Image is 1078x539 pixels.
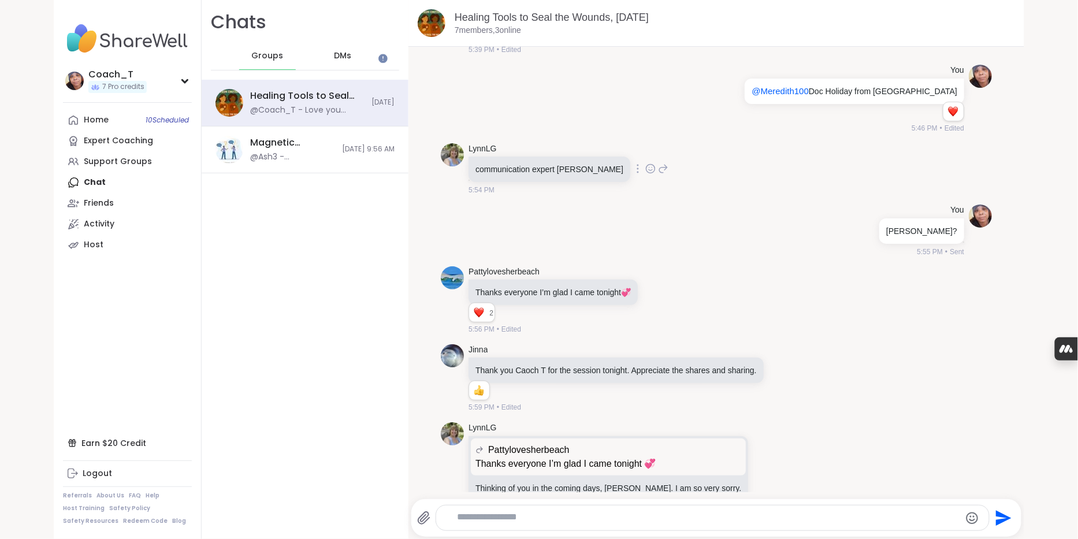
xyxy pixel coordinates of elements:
[497,402,499,412] span: •
[621,288,631,297] span: 💞
[211,9,266,35] h1: Chats
[378,54,388,63] iframe: Spotlight
[88,68,147,81] div: Coach_T
[250,136,335,149] div: Magnetic Speaking Skills: Vocal Dynamics, [DATE]
[965,511,979,525] button: Emoji picker
[334,50,351,62] span: DMs
[441,422,464,445] img: https://sharewell-space-live.sfo3.digitaloceanspaces.com/user-generated/cd0780da-9294-4886-a675-3...
[475,457,741,471] p: Thanks everyone I’m glad I came tonight 💞
[489,308,495,318] span: 2
[469,266,540,278] a: Pattylovesherbeach
[63,492,92,500] a: Referrals
[63,131,192,151] a: Expert Coaching
[469,44,495,55] span: 5:39 PM
[342,144,395,154] span: [DATE] 9:56 AM
[475,482,741,494] p: Thinking of you in the coming days, [PERSON_NAME]. I am so very sorry.
[441,344,464,367] img: https://sharewell-space-live.sfo3.digitaloceanspaces.com/user-generated/c722de09-23e1-4113-a62c-2...
[84,135,153,147] div: Expert Coaching
[250,151,335,163] div: @Ash3 - @[PERSON_NAME] - just a friendly reminder to put in the video for parenthetical speaking! :)
[251,50,283,62] span: Groups
[215,136,243,163] img: Magnetic Speaking Skills: Vocal Dynamics, Oct 09
[371,98,395,107] span: [DATE]
[63,214,192,235] a: Activity
[172,517,186,525] a: Blog
[469,143,497,155] a: LynnLG
[497,44,499,55] span: •
[63,193,192,214] a: Friends
[250,105,365,116] div: @Coach_T - Love you [PERSON_NAME]. You deserve a bit of a rest and reflect. You are worthy everyt...
[215,89,243,117] img: Healing Tools to Seal the Wounds, Oct 10
[83,468,112,479] div: Logout
[969,205,992,228] img: https://sharewell-space-live.sfo3.digitaloceanspaces.com/user-generated/4f846c8f-9036-431e-be73-f...
[63,463,192,484] a: Logout
[146,492,159,500] a: Help
[886,225,957,237] p: [PERSON_NAME]?
[457,511,949,525] textarea: Type your message
[990,505,1016,531] button: Send
[469,381,489,400] div: Reaction list
[469,303,489,322] div: Reaction list
[455,25,521,36] p: 7 members, 3 online
[917,247,943,257] span: 5:55 PM
[418,9,445,37] img: Healing Tools to Seal the Wounds, Oct 10
[943,102,964,121] div: Reaction list
[63,151,192,172] a: Support Groups
[63,235,192,255] a: Host
[469,185,495,195] span: 5:54 PM
[912,123,938,133] span: 5:46 PM
[752,86,957,97] p: Doc Holiday from [GEOGRAPHIC_DATA]
[950,247,964,257] span: Sent
[488,443,570,457] span: Pattylovesherbeach
[84,114,109,126] div: Home
[950,205,964,216] h4: You
[475,163,623,175] p: communication expert [PERSON_NAME]
[96,492,124,500] a: About Us
[109,504,150,512] a: Safety Policy
[65,72,84,90] img: Coach_T
[469,324,495,334] span: 5:56 PM
[123,517,168,525] a: Redeem Code
[469,422,497,434] a: LynnLG
[441,266,464,289] img: https://sharewell-space-live.sfo3.digitaloceanspaces.com/user-generated/b8d3f3a7-9067-4310-8616-1...
[63,504,105,512] a: Host Training
[63,18,192,59] img: ShareWell Nav Logo
[473,308,485,317] button: Reactions: love
[469,402,495,412] span: 5:59 PM
[441,143,464,166] img: https://sharewell-space-live.sfo3.digitaloceanspaces.com/user-generated/cd0780da-9294-4886-a675-3...
[146,116,189,125] span: 10 Scheduled
[84,239,103,251] div: Host
[969,65,992,88] img: https://sharewell-space-live.sfo3.digitaloceanspaces.com/user-generated/4f846c8f-9036-431e-be73-f...
[455,12,649,23] a: Healing Tools to Seal the Wounds, [DATE]
[250,90,365,102] div: Healing Tools to Seal the Wounds, [DATE]
[63,433,192,453] div: Earn $20 Credit
[501,324,521,334] span: Edited
[501,44,521,55] span: Edited
[501,402,521,412] span: Edited
[469,344,488,356] a: Jinna
[947,107,959,116] button: Reactions: love
[945,123,964,133] span: Edited
[102,82,144,92] span: 7 Pro credits
[63,110,192,131] a: Home10Scheduled
[940,123,942,133] span: •
[475,287,631,298] p: Thanks everyone I’m glad I came tonight
[950,65,964,76] h4: You
[84,156,152,168] div: Support Groups
[63,517,118,525] a: Safety Resources
[945,247,947,257] span: •
[475,365,757,376] p: Thank you Caoch T for the session tonight. Appreciate the shares and sharing.
[497,324,499,334] span: •
[752,86,809,96] span: @Meredith100
[129,492,141,500] a: FAQ
[84,198,114,209] div: Friends
[473,386,485,395] button: Reactions: like
[84,218,114,230] div: Activity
